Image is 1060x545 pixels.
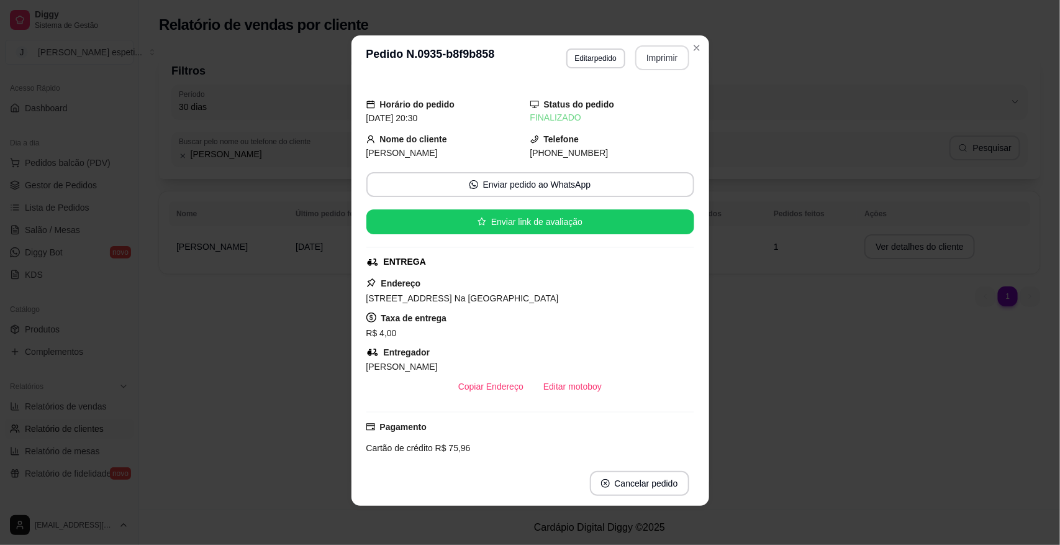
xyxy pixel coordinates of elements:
span: calendar [366,100,375,109]
span: [PERSON_NAME] [366,362,438,372]
button: starEnviar link de avaliação [366,209,694,234]
div: ENTREGA [384,255,426,268]
button: Close [687,38,707,58]
span: R$ 75,96 [433,443,471,453]
span: user [366,135,375,144]
span: [STREET_ADDRESS] Na [GEOGRAPHIC_DATA] [366,293,559,303]
span: [PHONE_NUMBER] [530,148,609,158]
span: star [478,218,486,226]
span: whats-app [469,180,478,189]
span: pushpin [366,278,376,288]
div: FINALIZADO [530,111,694,124]
strong: Taxa de entrega [381,313,447,323]
strong: Nome do cliente [380,134,447,144]
span: dollar [366,313,376,323]
span: [DATE] 20:30 [366,113,418,123]
span: phone [530,135,539,144]
strong: Status do pedido [544,99,615,109]
button: Imprimir [635,45,689,70]
span: R$ 4,00 [366,328,397,338]
strong: Horário do pedido [380,99,455,109]
strong: Endereço [381,278,421,288]
strong: Telefone [544,134,579,144]
button: whats-appEnviar pedido ao WhatsApp [366,172,694,197]
span: desktop [530,100,539,109]
strong: Pagamento [380,422,427,432]
button: Copiar Endereço [448,374,533,399]
span: [PERSON_NAME] [366,148,438,158]
h3: Pedido N. 0935-b8f9b858 [366,45,495,70]
span: Cartão de crédito [366,443,433,453]
button: Editar motoboy [533,374,612,399]
button: close-circleCancelar pedido [590,471,689,496]
button: Editarpedido [566,48,625,68]
strong: Entregador [384,347,430,357]
span: close-circle [601,479,610,488]
span: credit-card [366,423,375,431]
